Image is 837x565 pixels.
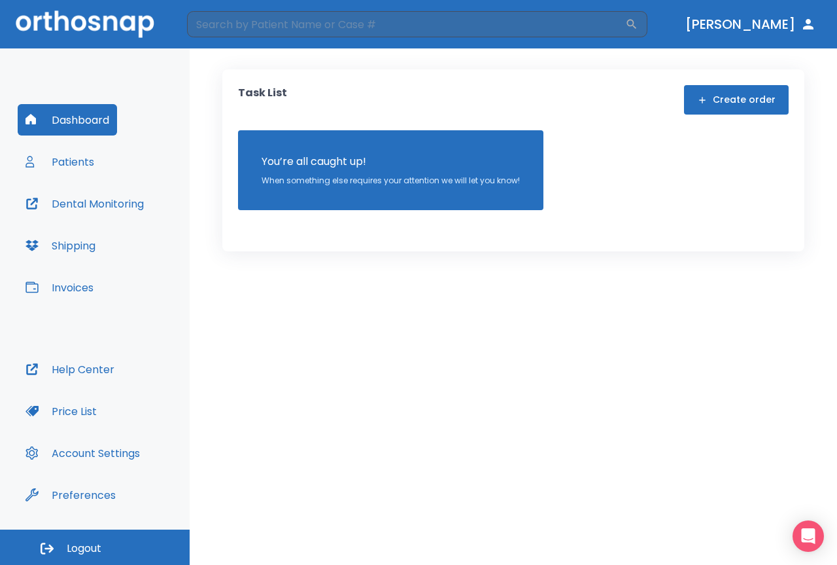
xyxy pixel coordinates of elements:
[238,85,287,115] p: Task List
[262,175,520,187] p: When something else requires your attention we will let you know!
[67,541,101,556] span: Logout
[18,272,101,303] button: Invoices
[262,154,520,170] p: You’re all caught up!
[16,10,154,37] img: Orthosnap
[187,11,625,37] input: Search by Patient Name or Case #
[18,354,122,385] button: Help Center
[18,479,124,511] button: Preferences
[18,104,117,136] button: Dashboard
[684,85,789,115] button: Create order
[18,146,102,177] button: Patients
[18,230,103,261] button: Shipping
[680,12,821,36] button: [PERSON_NAME]
[793,520,824,552] div: Open Intercom Messenger
[18,188,152,219] button: Dental Monitoring
[18,395,105,427] button: Price List
[18,437,148,469] button: Account Settings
